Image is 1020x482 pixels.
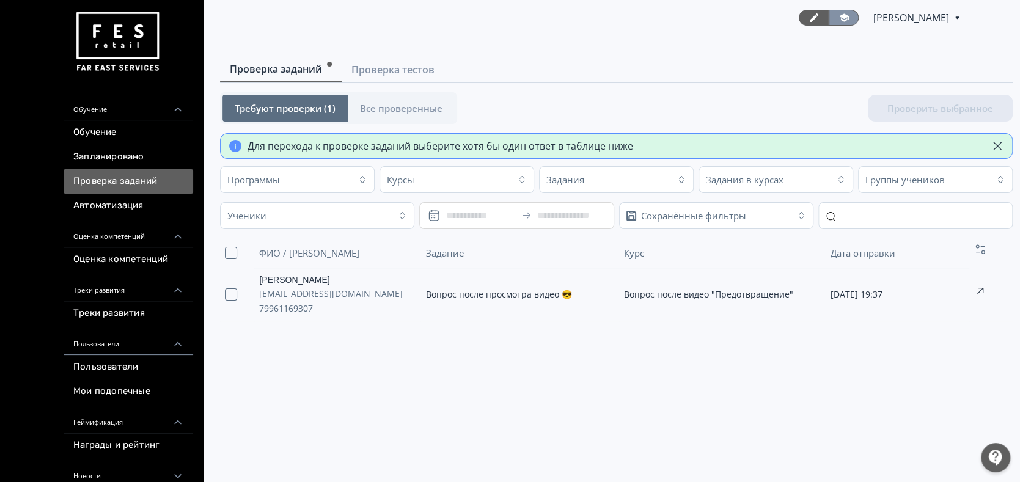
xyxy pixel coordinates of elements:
a: Оценка компетенций [64,247,193,272]
button: Ученики [220,202,414,229]
span: Курс [624,247,644,259]
div: Сохранённые фильтры [641,210,746,222]
div: Задания [546,173,584,186]
button: Сохранённые фильтры [619,202,813,229]
div: Задания в курсах [706,173,783,186]
div: Курсы [387,173,414,186]
a: Переключиться в режим ученика [829,10,859,26]
button: Проверить выбранное [868,95,1013,122]
div: Геймификация [64,404,193,433]
td: Вопрос после видео "Предотвращение" [619,268,826,321]
button: Все проверенные [348,95,455,122]
div: Программы [227,173,280,186]
a: Автоматизация [64,194,193,218]
td: Вопрос после просмотра видео 😎 [420,268,618,321]
span: Проверка тестов [351,62,435,77]
div: Обучение [64,91,193,120]
div: Группы учеников [865,173,945,186]
span: 79961169307 [259,301,416,316]
a: Обучение [64,120,193,145]
span: Задание [425,247,463,259]
a: Треки развития [64,301,193,326]
a: Пользователи [64,355,193,379]
button: Требуют проверки (1) [222,95,348,122]
img: https://files.teachbase.ru/system/account/57463/logo/medium-936fc5084dd2c598f50a98b9cbe0469a.png [73,7,161,76]
button: Группы учеников [858,166,1013,193]
button: Дата отправки [831,244,898,261]
button: Курсы [380,166,534,193]
span: [EMAIL_ADDRESS][DOMAIN_NAME] [259,287,416,301]
span: ФИО / [PERSON_NAME] [259,247,359,259]
span: Вопрос после видео "Предотвращение" [624,288,793,300]
span: Вопрос после просмотра видео 😎 [425,288,571,300]
div: Пользователи [64,326,193,355]
span: Требуют проверки (1) [235,102,336,114]
button: Задания в курсах [699,166,853,193]
button: Задание [425,244,466,261]
button: Задания [539,166,694,193]
a: [PERSON_NAME] [259,273,416,287]
span: Проверка заданий [230,62,322,76]
a: Награды и рейтинг [64,433,193,458]
span: Дата отправки [831,247,895,259]
div: Ученики [227,210,266,222]
button: ФИО / [PERSON_NAME] [259,244,362,261]
span: [DATE] 19:37 [831,288,882,300]
span: Все проверенные [360,102,442,114]
div: Оценка компетенций [64,218,193,247]
button: Курс [624,244,647,261]
span: Екатерина Лавринова [873,10,951,25]
div: Для перехода к проверке заданий выберите хотя бы один ответ в таблице ниже [248,139,633,153]
a: Мои подопечные [64,379,193,404]
div: Треки развития [64,272,193,301]
button: Программы [220,166,375,193]
a: Запланировано [64,145,193,169]
a: Проверка заданий [64,169,193,194]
